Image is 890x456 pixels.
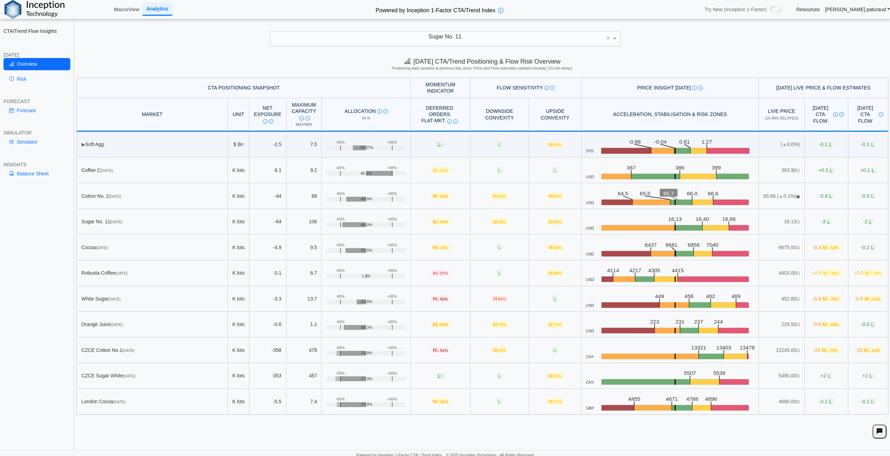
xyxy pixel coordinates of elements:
[833,112,838,117] img: Info
[870,297,881,301] span: ↓ 61%
[759,338,804,363] td: 13245.00
[440,323,448,327] span: 80%
[759,363,804,389] td: 5490.00
[712,165,721,171] text: 399
[796,246,800,250] span: NO FEED: Live data feed not provided for this market.
[387,140,397,145] div: +65%
[286,363,322,389] td: 457
[861,193,876,199] span: -0.5
[77,78,411,98] th: CTA Positioning Snapshot
[286,338,322,363] td: 478
[796,297,800,301] span: NO FEED: Live data feed not provided for this market.
[440,348,448,353] span: 91%
[249,132,286,158] td: -2.5
[359,145,373,150] span: -33.07%
[870,271,881,275] span: ↑ 74%
[431,219,450,225] span: M
[360,351,372,355] span: -74.8%
[586,226,594,231] span: USD
[497,142,503,147] span: L
[3,168,70,180] a: Balance Sheet
[796,323,800,327] span: NO FEED: Live data feed not provided for this market.
[3,28,70,34] h2: CTA/Trend Flow Insights
[362,274,371,278] span: 1.5%
[654,139,667,145] text: -0.04
[547,219,563,225] span: M
[796,220,800,224] span: NO FEED: Live data feed not provided for this market.
[827,142,834,147] span: L
[869,321,876,327] span: L
[336,320,345,324] div: -65%
[552,296,558,302] span: L
[361,171,371,176] span: 66.3%
[821,244,840,250] span: M
[228,338,249,363] td: K lots
[582,98,759,132] th: Acceleration, Stabilisation & Risk Zones
[547,244,563,250] span: M
[336,268,345,273] div: -65%
[387,217,397,222] div: +65%
[828,323,839,327] span: ↓ 64%
[812,244,840,250] span: -0.3
[605,31,611,46] span: Clear value
[110,220,122,224] span: [DATE]
[879,112,883,117] img: Info
[684,370,696,376] text: 5507
[228,98,249,132] th: Unit
[714,319,723,325] text: 244
[286,158,322,183] td: 9.2
[286,132,322,158] td: 7.5
[440,168,448,173] span: 61%
[855,347,881,353] span: -15
[475,85,577,91] div: Flow Sensitivity
[440,297,448,301] span: 90%
[81,167,223,173] div: Coffee C
[552,167,558,173] span: L
[860,167,876,173] span: +0.1
[387,294,397,299] div: +65%
[676,165,685,171] text: 386
[228,132,249,158] td: $ Bn
[440,220,448,224] span: 66%
[586,252,594,256] span: USD
[77,132,228,158] td: Soft Agg.
[436,270,439,276] span: ↑
[249,338,286,363] td: -358
[672,267,684,273] text: 4415
[695,319,704,325] text: 237
[554,220,562,224] span: 58%
[299,116,304,121] img: Info
[529,98,582,132] th: Upside Convexity
[554,246,562,250] span: 68%
[81,270,223,276] div: Robusta Coffee
[863,219,874,225] span: -2
[296,122,312,126] span: Max/Min
[142,3,172,16] a: Analytics
[249,363,286,389] td: -353
[854,270,883,276] span: +0.3
[547,142,563,147] span: M
[437,321,439,327] span: ↓
[705,6,767,13] span: Try New (Inception 1-Factor)
[440,246,448,250] span: 73%
[497,270,503,276] span: L
[470,98,529,132] th: Downside Convexity
[77,98,228,132] th: MARKET
[586,201,594,205] span: USD
[779,193,784,199] span: ▲
[869,142,876,147] span: L
[492,296,507,302] span: H
[286,312,322,338] td: 1.1
[441,142,443,147] span: ↓
[453,119,458,124] img: Read More
[586,85,754,91] div: Price Insight [DATE]
[863,296,882,302] span: M
[717,344,732,350] text: 13403
[861,142,876,147] span: -0.1
[645,241,657,247] text: 6437
[111,3,142,15] a: MacroView
[782,142,787,147] span: ▲
[825,219,832,225] span: L
[436,296,439,302] span: ↓
[863,270,883,276] span: M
